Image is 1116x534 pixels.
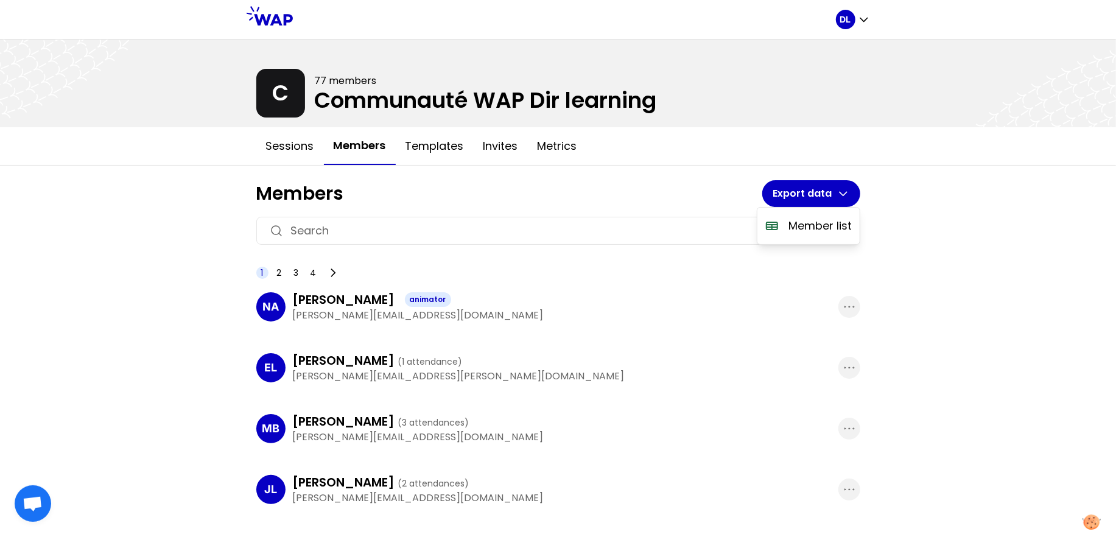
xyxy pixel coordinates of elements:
[264,481,277,498] p: JL
[277,267,282,279] span: 2
[398,477,469,490] span: ( 2 attendances )
[405,292,451,307] div: animator
[264,359,277,376] p: EL
[262,420,279,437] p: MB
[396,128,474,164] button: Templates
[789,217,852,234] p: Member list
[293,291,395,308] h3: [PERSON_NAME]
[293,413,469,430] h3: [PERSON_NAME]
[293,430,838,444] p: [PERSON_NAME][EMAIL_ADDRESS][DOMAIN_NAME]
[15,485,51,522] div: Ouvrir le chat
[324,127,396,165] button: Members
[840,13,851,26] p: DL
[311,267,317,279] span: 4
[293,369,838,384] p: [PERSON_NAME][EMAIL_ADDRESS][PERSON_NAME][DOMAIN_NAME]
[398,356,463,368] span: ( 1 attendance )
[262,298,279,315] p: NA
[398,416,469,429] span: ( 3 attendances )
[474,128,528,164] button: Invites
[293,308,838,323] p: [PERSON_NAME][EMAIL_ADDRESS][DOMAIN_NAME]
[256,183,762,205] h1: Members
[291,222,826,239] input: Search
[294,267,299,279] span: 3
[293,491,838,505] p: [PERSON_NAME][EMAIL_ADDRESS][DOMAIN_NAME]
[836,10,870,29] button: DL
[256,128,324,164] button: Sessions
[261,267,264,279] span: 1
[762,180,860,207] button: Export data
[293,474,469,491] h3: [PERSON_NAME]
[293,352,463,369] h3: [PERSON_NAME]
[528,128,587,164] button: Metrics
